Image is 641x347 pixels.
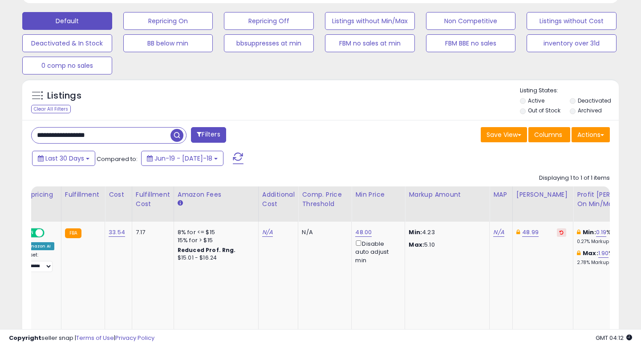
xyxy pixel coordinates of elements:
[355,239,398,264] div: Disable auto adjust min
[516,190,569,199] div: [PERSON_NAME]
[578,97,611,104] label: Deactivated
[409,240,424,249] strong: Max:
[262,190,295,209] div: Additional Cost
[22,57,112,74] button: 0 comp no sales
[123,34,213,52] button: BB below min
[325,12,415,30] button: Listings without Min/Max
[178,190,255,199] div: Amazon Fees
[426,12,516,30] button: Non Competitive
[22,34,112,52] button: Deactivated & In Stock
[191,127,226,143] button: Filters
[224,34,314,52] button: bbsuppresses at min
[23,242,54,250] div: Amazon AI
[178,254,252,262] div: $15.01 - $16.24
[302,228,345,236] div: N/A
[522,228,539,237] a: 48.99
[572,127,610,142] button: Actions
[115,334,154,342] a: Privacy Policy
[583,249,598,257] b: Max:
[560,230,564,235] i: Revert to store-level Dynamic Max Price
[409,190,486,199] div: Markup Amount
[583,228,596,236] b: Min:
[528,107,560,114] label: Out of Stock
[527,34,617,52] button: inventory over 31d
[43,229,57,237] span: OFF
[22,12,112,30] button: Default
[31,105,71,113] div: Clear All Filters
[355,228,372,237] a: 48.00
[65,190,101,199] div: Fulfillment
[32,151,95,166] button: Last 30 Days
[178,236,252,244] div: 15% for > $15
[355,190,401,199] div: Min Price
[528,127,570,142] button: Columns
[136,190,170,209] div: Fulfillment Cost
[325,34,415,52] button: FBM no sales at min
[65,228,81,238] small: FBA
[596,334,632,342] span: 2025-08-18 04:12 GMT
[539,174,610,182] div: Displaying 1 to 1 of 1 items
[409,241,483,249] p: 5.10
[141,151,223,166] button: Jun-19 - [DATE]-18
[9,334,41,342] strong: Copyright
[178,228,252,236] div: 8% for <= $15
[262,228,273,237] a: N/A
[527,12,617,30] button: Listings without Cost
[109,228,125,237] a: 33.54
[534,130,562,139] span: Columns
[598,249,609,258] a: 1.90
[577,229,580,235] i: This overrides the store level min markup for this listing
[23,252,54,272] div: Preset:
[481,127,527,142] button: Save View
[578,107,602,114] label: Archived
[528,97,544,104] label: Active
[136,228,167,236] div: 7.17
[97,155,138,163] span: Compared to:
[426,34,516,52] button: FBM BBE no sales
[178,199,183,207] small: Amazon Fees.
[302,190,348,209] div: Comp. Price Threshold
[45,154,84,163] span: Last 30 Days
[520,87,619,95] p: Listing States:
[224,12,314,30] button: Repricing Off
[178,246,236,254] b: Reduced Prof. Rng.
[409,228,422,236] strong: Min:
[409,228,483,236] p: 4.23
[76,334,114,342] a: Terms of Use
[577,250,580,256] i: This overrides the store level max markup for this listing
[516,229,520,235] i: This overrides the store level Dynamic Max Price for this listing
[109,190,128,199] div: Cost
[596,228,607,237] a: 0.19
[493,190,508,199] div: MAP
[47,90,81,102] h5: Listings
[493,228,504,237] a: N/A
[154,154,212,163] span: Jun-19 - [DATE]-18
[123,12,213,30] button: Repricing On
[9,334,154,343] div: seller snap | |
[23,190,57,199] div: Repricing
